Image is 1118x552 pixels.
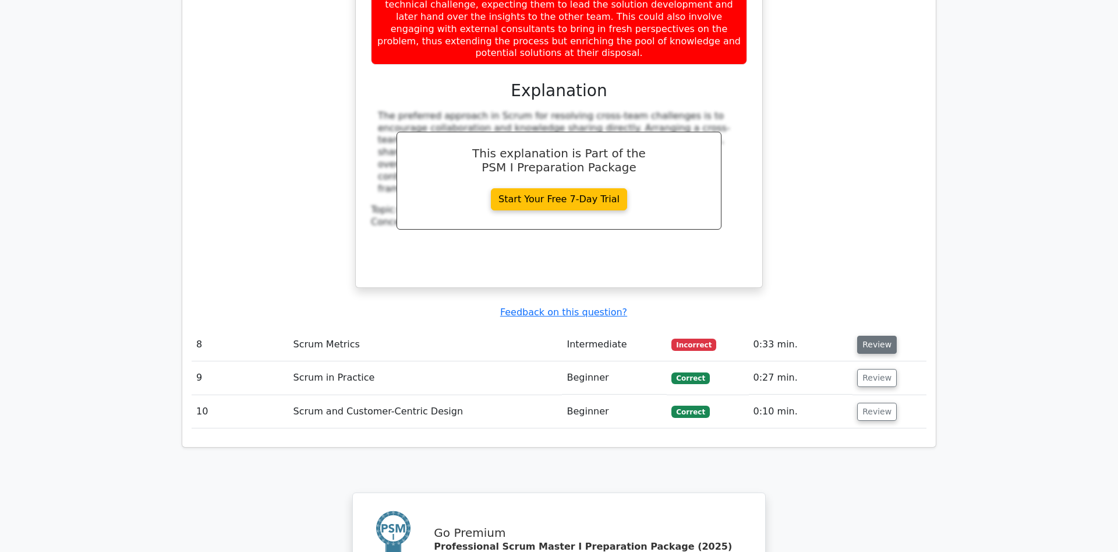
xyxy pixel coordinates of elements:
span: Correct [671,406,709,417]
td: 0:27 min. [749,361,853,395]
td: Beginner [562,361,667,395]
div: The preferred approach in Scrum for resolving cross-team challenges is to encourage collaboration... [378,110,740,195]
td: 0:10 min. [749,395,853,428]
button: Review [857,369,897,387]
td: 8 [192,328,288,361]
td: 0:33 min. [749,328,853,361]
div: Concept: [371,216,747,228]
td: Intermediate [562,328,667,361]
h3: Explanation [378,81,740,101]
td: 10 [192,395,288,428]
span: Correct [671,372,709,384]
td: 9 [192,361,288,395]
td: Scrum Metrics [288,328,562,361]
span: Incorrect [671,339,716,350]
button: Review [857,336,897,354]
td: Scrum in Practice [288,361,562,395]
td: Beginner [562,395,667,428]
button: Review [857,403,897,421]
a: Start Your Free 7-Day Trial [491,188,627,210]
a: Feedback on this question? [500,307,627,318]
td: Scrum and Customer-Centric Design [288,395,562,428]
div: Topic: [371,204,747,216]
